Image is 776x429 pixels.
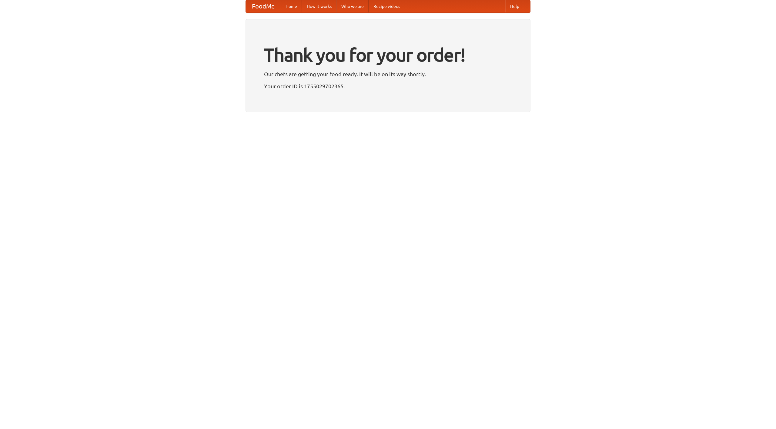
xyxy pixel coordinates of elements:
p: Your order ID is 1755029702365. [264,82,512,91]
h1: Thank you for your order! [264,40,512,69]
a: Help [505,0,524,12]
a: FoodMe [246,0,281,12]
a: Recipe videos [369,0,405,12]
p: Our chefs are getting your food ready. It will be on its way shortly. [264,69,512,79]
a: How it works [302,0,336,12]
a: Who we are [336,0,369,12]
a: Home [281,0,302,12]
